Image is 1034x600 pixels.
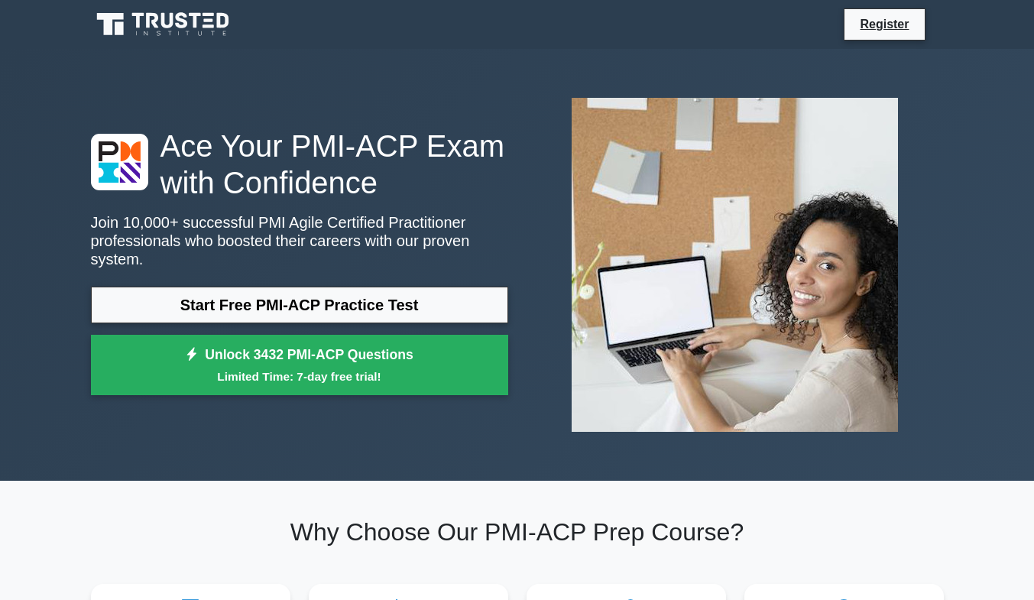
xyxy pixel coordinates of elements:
a: Start Free PMI-ACP Practice Test [91,287,508,323]
p: Join 10,000+ successful PMI Agile Certified Practitioner professionals who boosted their careers ... [91,213,508,268]
small: Limited Time: 7-day free trial! [110,368,489,385]
a: Register [851,15,918,34]
a: Unlock 3432 PMI-ACP QuestionsLimited Time: 7-day free trial! [91,335,508,396]
h2: Why Choose Our PMI-ACP Prep Course? [91,517,944,546]
h1: Ace Your PMI-ACP Exam with Confidence [91,128,508,201]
